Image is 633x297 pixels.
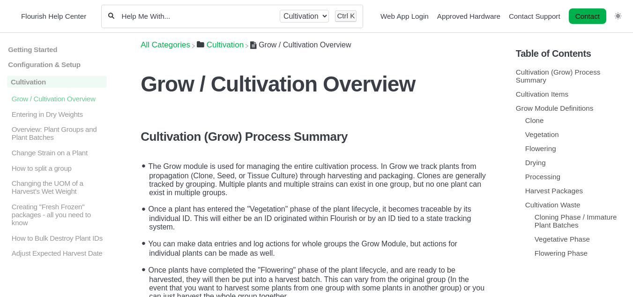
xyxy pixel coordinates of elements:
kbd: K [350,12,355,20]
a: Overview: Plant Groups and Plant Batches [7,125,107,141]
a: Getting Started [7,46,107,53]
a: Cultivation (Grow) Process Summary [516,68,601,84]
a: Vegetative Phase [535,235,590,243]
a: Cultivation Waste [525,201,581,209]
p: How to split a group [11,164,107,172]
span: ​Cultivation [207,40,244,50]
a: Entering in Dry Weights [7,110,107,118]
img: Flourish Help Center Logo [12,10,16,23]
a: How to Bulk Destroy Plant IDs [7,234,107,242]
a: Adjust Expected Harvest Date [7,249,107,257]
p: Overview: Plant Groups and Plant Batches [11,125,107,141]
a: Contact [569,8,606,24]
a: Configuration & Setup [7,61,107,69]
a: Drying [525,159,546,167]
p: Changing the UOM of a Harvest's Wet Weight [11,179,107,195]
p: How to Bulk Destroy Plant IDs [11,234,107,242]
li: The Grow module is used for managing the entire cultivation process. In Grow we track plants from... [145,156,492,199]
a: Breadcrumb link to All Categories [141,40,190,49]
p: Change Strain on a Plant [11,149,107,157]
p: Creating "Fresh Frozen" packages - all you need to know [11,203,107,227]
a: Creating "Fresh Frozen" packages - all you need to know [7,203,107,227]
h5: Table of Contents [516,48,626,59]
strong: Cultivation (Grow) Process Summary [141,129,348,144]
a: Grow Module Definitions [516,104,593,112]
a: Cloning Phase / Immature Plant Batches [535,213,617,229]
span: All Categories [141,40,190,50]
a: Vegetation [525,130,559,138]
a: Changing the UOM of a Harvest's Wet Weight [7,179,107,195]
kbd: Ctrl [337,12,348,20]
a: Contact Support navigation item [509,12,560,20]
span: Flourish Help Center [21,12,86,20]
a: Cultivation Items [516,90,568,98]
a: Cultivation [197,40,244,49]
h1: Grow / Cultivation Overview [141,71,492,97]
li: Once a plant has entered the "Vegetation" phase of the plant lifecycle, it becomes traceable by i... [145,199,492,234]
span: Grow / Cultivation Overview [259,41,351,49]
a: Grow / Cultivation Overview [7,95,107,103]
a: Change Strain on a Plant [7,149,107,157]
a: Web App Login navigation item [380,12,429,20]
p: Adjust Expected Harvest Date [11,249,107,257]
a: Switch dark mode setting [615,12,621,20]
section: Table of Contents [516,33,626,259]
a: Flowering [525,145,556,152]
a: Flourish Help Center [12,10,86,23]
input: Help Me With... [120,12,273,21]
a: Processing [525,173,560,181]
li: You can make data entries and log actions for whole groups the Grow Module, but actions for indiv... [145,234,492,260]
a: Flowering Phase [535,249,588,257]
li: Contact desktop [566,10,609,23]
a: Clone [525,116,544,124]
p: Entering in Dry Weights [11,110,107,118]
p: Grow / Cultivation Overview [11,95,107,103]
a: Harvest Packages [525,187,583,195]
a: Cultivation [7,76,107,88]
a: Approved Hardware navigation item [437,12,500,20]
a: How to split a group [7,164,107,172]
